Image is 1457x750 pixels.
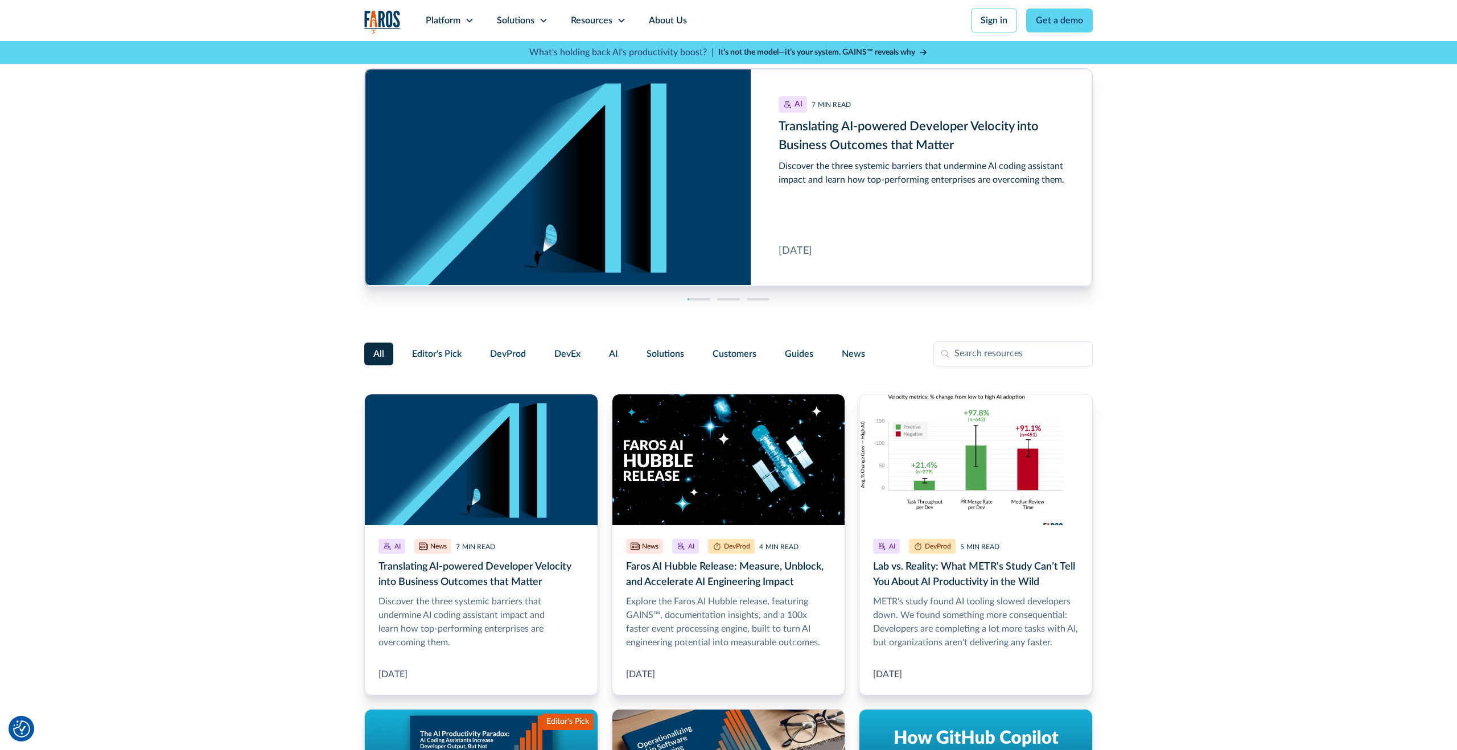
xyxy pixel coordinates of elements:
img: Logo of the analytics and reporting company Faros. [364,10,401,34]
a: Lab vs. Reality: What METR's Study Can’t Tell You About AI Productivity in the Wild [859,394,1093,695]
p: What's holding back AI's productivity boost? | [529,46,714,59]
a: Get a demo [1026,9,1093,32]
a: Faros AI Hubble Release: Measure, Unblock, and Accelerate AI Engineering Impact [612,394,846,695]
div: Platform [426,14,460,27]
a: Translating AI-powered Developer Velocity into Business Outcomes that Matter [365,69,1092,286]
span: DevProd [490,347,526,361]
div: Solutions [497,14,534,27]
span: News [842,347,865,361]
span: AI [609,347,618,361]
div: Resources [571,14,612,27]
img: A chart from the AI Productivity Paradox Report 2025 showing that AI boosts output, but human rev... [859,394,1092,525]
a: Sign in [971,9,1017,32]
a: It’s not the model—it’s your system. GAINS™ reveals why [718,47,928,59]
span: Editor's Pick [412,347,462,361]
span: All [373,347,384,361]
img: Revisit consent button [13,720,30,737]
img: The text Faros AI Hubble Release over an image of the Hubble telescope in a dark galaxy where som... [612,394,845,525]
span: Guides [785,347,813,361]
span: Solutions [647,347,684,361]
span: Customers [713,347,756,361]
div: cms-link [365,69,1092,286]
form: Filter Form [364,341,1093,366]
span: DevEx [554,347,581,361]
img: A dark blue background with the letters AI appearing to be walls, with a person walking through t... [365,394,598,525]
input: Search resources [933,341,1093,366]
strong: It’s not the model—it’s your system. GAINS™ reveals why [718,48,915,56]
button: Cookie Settings [13,720,30,737]
a: home [364,10,401,34]
a: Translating AI-powered Developer Velocity into Business Outcomes that Matter [364,394,598,695]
